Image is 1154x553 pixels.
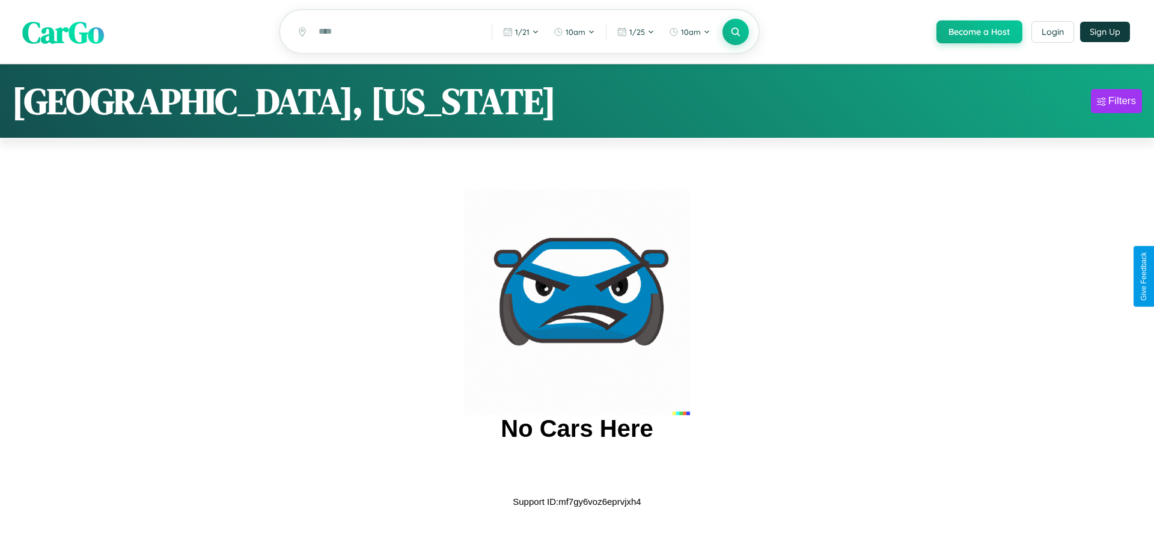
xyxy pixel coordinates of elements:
div: Give Feedback [1140,252,1148,301]
button: Login [1031,21,1074,43]
img: car [464,189,690,415]
span: 1 / 21 [515,27,530,37]
span: 10am [681,27,701,37]
button: 1/25 [611,22,661,42]
button: Filters [1091,89,1142,113]
button: 10am [663,22,716,42]
h1: [GEOGRAPHIC_DATA], [US_STATE] [12,76,556,126]
h2: No Cars Here [501,415,653,442]
span: CarGo [22,11,104,52]
button: Become a Host [936,20,1022,43]
button: 1/21 [497,22,545,42]
p: Support ID: mf7gy6voz6eprvjxh4 [513,493,641,510]
div: Filters [1108,95,1136,107]
button: 10am [548,22,601,42]
button: Sign Up [1080,22,1130,42]
span: 1 / 25 [629,27,645,37]
span: 10am [566,27,585,37]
